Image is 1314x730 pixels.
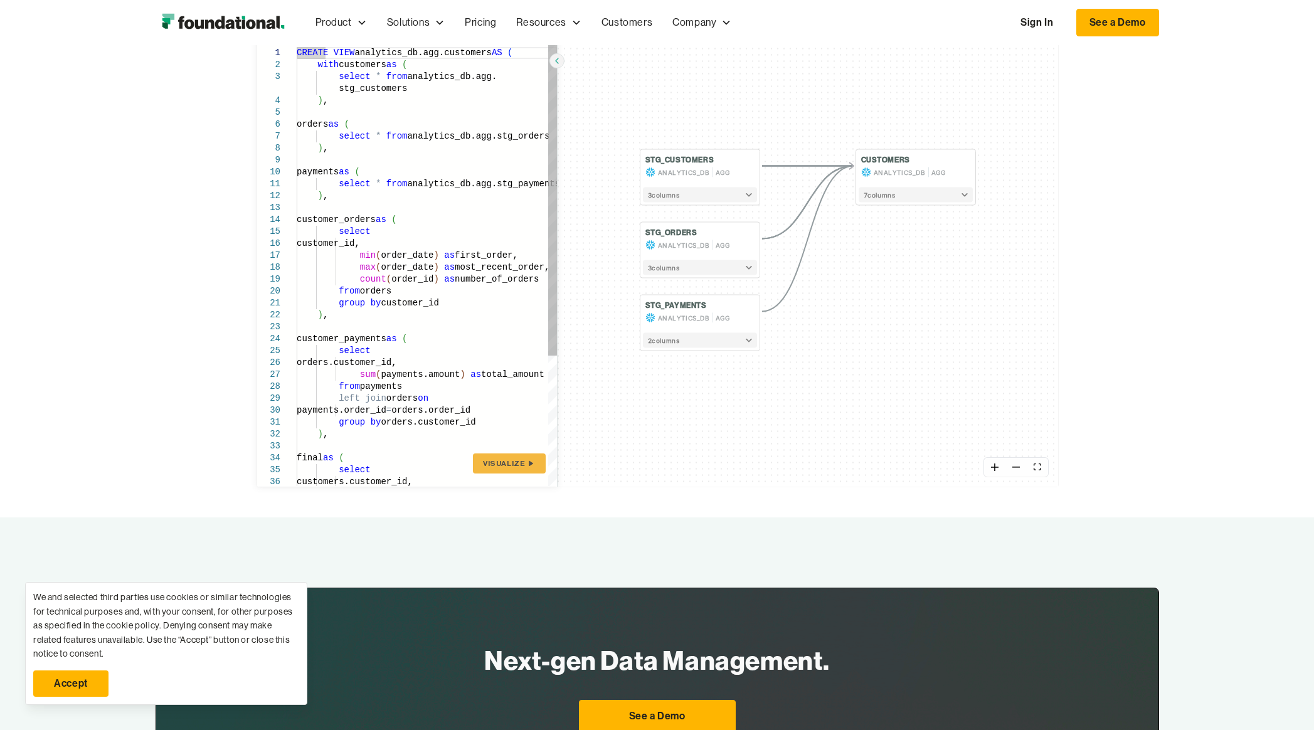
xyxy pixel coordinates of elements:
[716,167,730,177] span: AGG
[407,131,549,141] span: analytics_db.agg.stg_orders
[339,465,370,475] span: select
[386,405,391,415] span: =
[1088,585,1314,730] iframe: Chat Widget
[257,357,280,369] div: 26
[386,179,407,189] span: from
[323,95,328,105] span: ,
[386,131,407,141] span: from
[339,381,360,391] span: from
[645,300,707,310] h4: STG_PAYMENTS
[365,393,386,403] span: join
[386,60,396,70] span: as
[339,393,360,403] span: left
[333,48,354,58] span: VIEW
[339,453,344,463] span: (
[257,464,280,476] div: 35
[297,48,328,58] span: CREATE
[370,417,381,427] span: by
[339,60,386,70] span: customers
[402,334,407,344] span: (
[317,429,322,439] span: )
[339,226,370,236] span: select
[297,214,376,225] span: customer_orders
[297,167,339,177] span: payments
[339,179,370,189] span: select
[257,452,280,464] div: 34
[662,2,741,43] div: Company
[418,393,428,403] span: on
[297,119,328,129] span: orders
[433,250,438,260] span: )
[354,48,491,58] span: analytics_db.agg.customers
[762,166,854,312] g: Edge from fdd6007a342b5e7caef20c36dbcc25c6 to e6dff7ebaf40253a98a981811306d210
[391,214,396,225] span: (
[257,393,280,405] div: 29
[297,334,386,344] span: customer_payments
[257,273,280,285] div: 19
[257,107,280,119] div: 5
[257,405,280,416] div: 30
[257,321,280,333] div: 23
[33,590,299,660] div: We and selected third parties use cookies or similar technologies for technical purposes and, wit...
[370,298,381,308] span: by
[648,263,680,273] span: 3 column s
[455,250,518,260] span: first_order,
[297,405,386,415] span: payments.order_id
[317,95,322,105] span: )
[328,119,339,129] span: as
[339,346,370,356] span: select
[257,238,280,250] div: 16
[323,191,328,201] span: ,
[407,179,560,189] span: analytics_db.agg.stg_payments
[506,2,591,43] div: Resources
[257,345,280,357] div: 25
[33,670,109,697] a: Accept
[257,47,280,59] div: 1
[455,262,549,272] span: most_recent_order,
[257,440,280,452] div: 33
[257,297,280,309] div: 21
[716,313,730,323] span: AGG
[257,178,280,190] div: 11
[257,154,280,166] div: 9
[305,2,377,43] div: Product
[484,641,830,680] h2: Next-gen Data Management.
[387,14,430,31] div: Solutions
[257,130,280,142] div: 7
[339,298,365,308] span: group
[359,381,401,391] span: payments
[645,228,697,238] h4: STG_ORDERS
[861,155,910,165] h4: CUSTOMERS
[359,274,386,284] span: count
[1076,9,1159,36] a: See a Demo
[339,131,370,141] span: select
[257,142,280,154] div: 8
[257,202,280,214] div: 13
[716,240,730,250] span: AGG
[460,369,465,379] span: )
[376,214,386,225] span: as
[483,458,525,468] span: Visualize
[317,143,322,153] span: )
[1005,458,1027,477] button: zoom out
[549,53,564,68] button: Hide SQL query editor
[516,14,566,31] div: Resources
[762,166,854,239] g: Edge from d91d737cb9fbe058b277ce7095e2c624 to e6dff7ebaf40253a98a981811306d210
[381,262,433,272] span: order_date
[257,71,280,83] div: 3
[317,60,339,70] span: with
[1008,9,1066,36] a: Sign In
[257,226,280,238] div: 15
[339,71,370,82] span: select
[591,2,662,43] a: Customers
[257,285,280,297] div: 20
[339,417,365,427] span: group
[376,262,381,272] span: (
[386,334,396,344] span: as
[257,476,280,488] div: 36
[297,357,397,368] span: orders.customer_id,
[984,458,1005,477] button: zoom in
[339,83,407,93] span: stg_customers
[645,300,755,323] button: STG_PAYMENTSANALYTICS_DBAGG
[359,286,391,296] span: orders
